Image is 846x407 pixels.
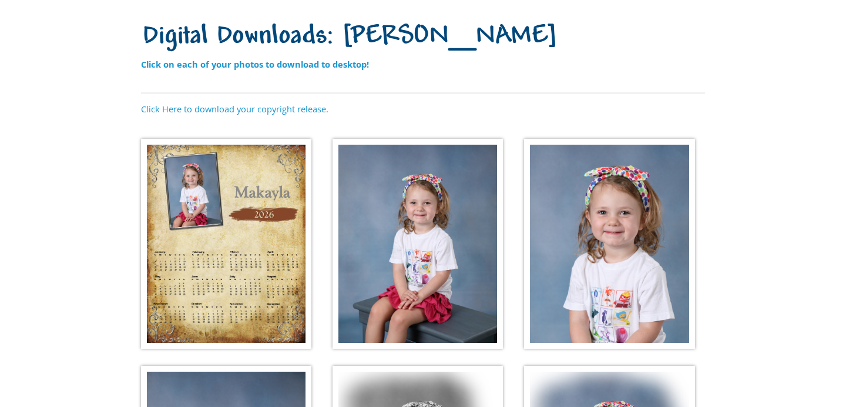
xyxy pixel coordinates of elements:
[333,139,503,349] img: 67889d990acc8fc8058c0c.jpg
[141,22,705,53] h1: Digital Downloads: [PERSON_NAME]
[524,139,694,349] img: f7a2d64d2a0f61a7e31dfd.jpg
[141,103,328,115] a: Click Here to download your copyright release.
[141,58,369,70] strong: Click on each of your photos to download to desktop!
[141,139,311,349] img: 28c295629fb8874a49b5c1.jpg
